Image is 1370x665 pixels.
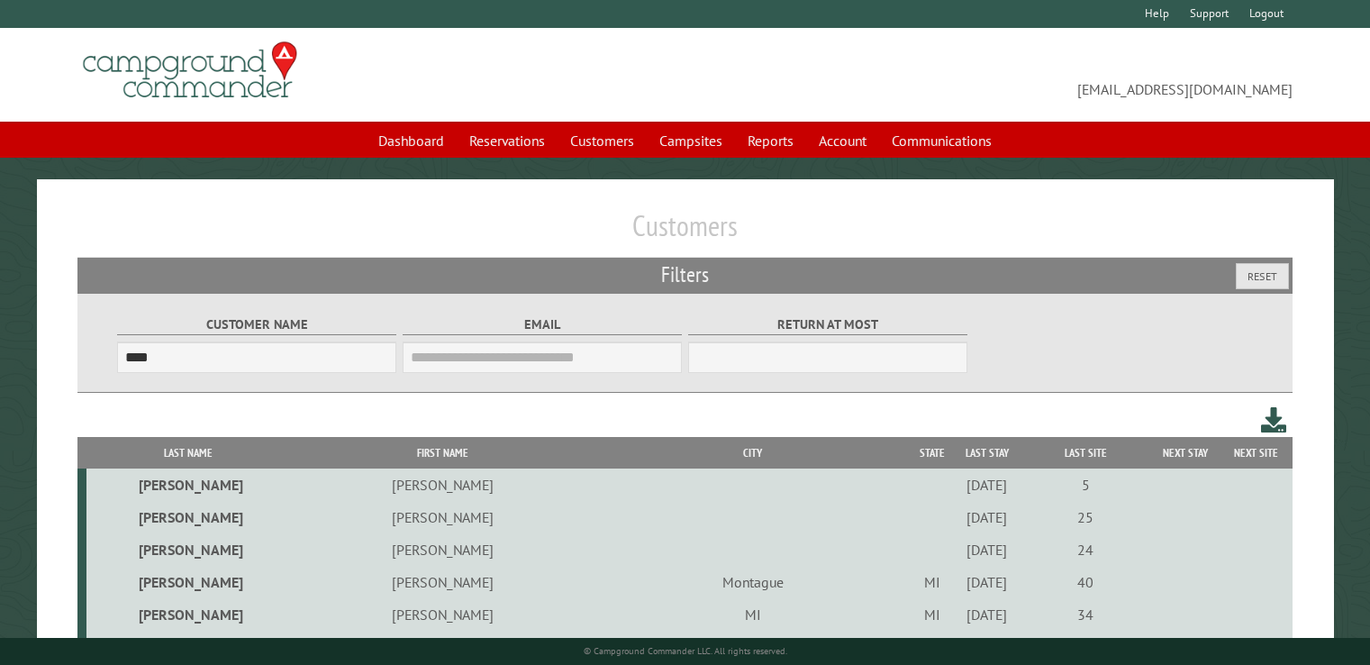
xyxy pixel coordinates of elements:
div: [DATE] [957,476,1018,494]
td: [PERSON_NAME] [290,631,595,663]
a: Dashboard [367,123,455,158]
td: 54 [1021,631,1151,663]
label: Email [403,314,683,335]
td: [PERSON_NAME] [290,598,595,631]
td: [PERSON_NAME] [290,469,595,501]
td: [PERSON_NAME] [86,533,290,566]
td: MI [911,631,954,663]
td: [PERSON_NAME] [290,533,595,566]
img: Campground Commander [77,35,303,105]
a: Communications [881,123,1003,158]
div: [DATE] [957,508,1018,526]
td: [PERSON_NAME] [290,501,595,533]
th: City [595,437,911,469]
td: [PERSON_NAME] [86,631,290,663]
label: Return at most [688,314,968,335]
a: Reports [737,123,804,158]
a: Account [808,123,877,158]
th: Last Stay [953,437,1020,469]
small: © Campground Commander LLC. All rights reserved. [584,645,787,657]
th: First Name [290,437,595,469]
th: Last Name [86,437,290,469]
td: [PERSON_NAME] [290,566,595,598]
td: 5 [1021,469,1151,501]
a: Reservations [458,123,556,158]
td: 40 [1021,566,1151,598]
a: Download this customer list (.csv) [1261,404,1287,437]
td: [PERSON_NAME] [86,566,290,598]
td: 34 [1021,598,1151,631]
th: State [911,437,954,469]
td: MI [595,598,911,631]
a: Customers [559,123,645,158]
td: Montague [595,566,911,598]
span: [EMAIL_ADDRESS][DOMAIN_NAME] [685,50,1293,100]
h2: Filters [77,258,1293,292]
th: Next Site [1220,437,1293,469]
div: [DATE] [957,573,1018,591]
div: [DATE] [957,606,1018,624]
td: [PERSON_NAME] [86,501,290,533]
th: Next Stay [1151,437,1220,469]
h1: Customers [77,208,1293,258]
td: MI [911,598,954,631]
div: [DATE] [957,541,1018,559]
td: [PERSON_NAME] [86,469,290,501]
th: Last Site [1021,437,1151,469]
label: Customer Name [117,314,397,335]
td: MI [911,566,954,598]
td: 24 [1021,533,1151,566]
td: [PERSON_NAME] [86,598,290,631]
td: Bellevue [595,631,911,663]
button: Reset [1236,263,1289,289]
a: Campsites [649,123,733,158]
td: 25 [1021,501,1151,533]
